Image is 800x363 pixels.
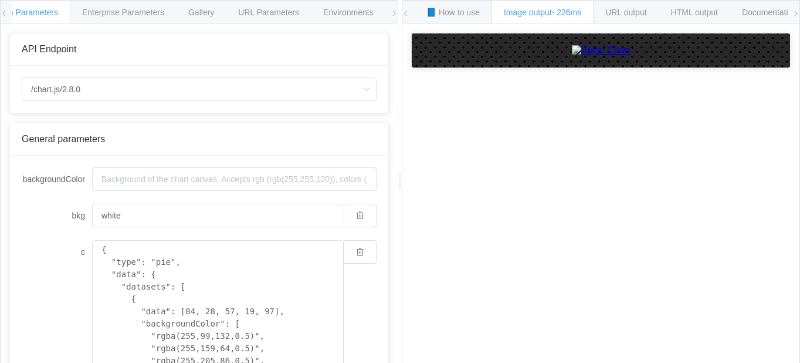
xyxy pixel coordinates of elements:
[82,8,164,17] span: Enterprise Parameters
[22,167,92,191] label: backgroundColor
[552,8,582,17] span: - 226ms
[238,8,299,17] span: URL Parameters
[92,167,377,191] input: Background of the chart canvas. Accepts rgb (rgb(255,255,120)), colors (red), and url-encoded hex...
[426,8,480,17] span: 📘 How to use
[22,204,92,227] label: bkg
[92,204,344,227] input: Background of the chart canvas. Accepts rgb (rgb(255,255,120)), colors (red), and url-encoded hex...
[504,8,581,17] span: Image output
[22,78,377,101] input: Select
[423,45,778,56] a: Static Chart
[671,8,718,17] span: HTML output
[22,240,92,264] label: c
[572,45,630,56] img: Static Chart
[605,8,646,17] span: URL output
[22,134,105,144] span: General parameters
[22,44,76,54] span: API Endpoint
[323,8,374,17] span: Environments
[188,8,214,17] span: Gallery
[742,8,797,17] span: Documentation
